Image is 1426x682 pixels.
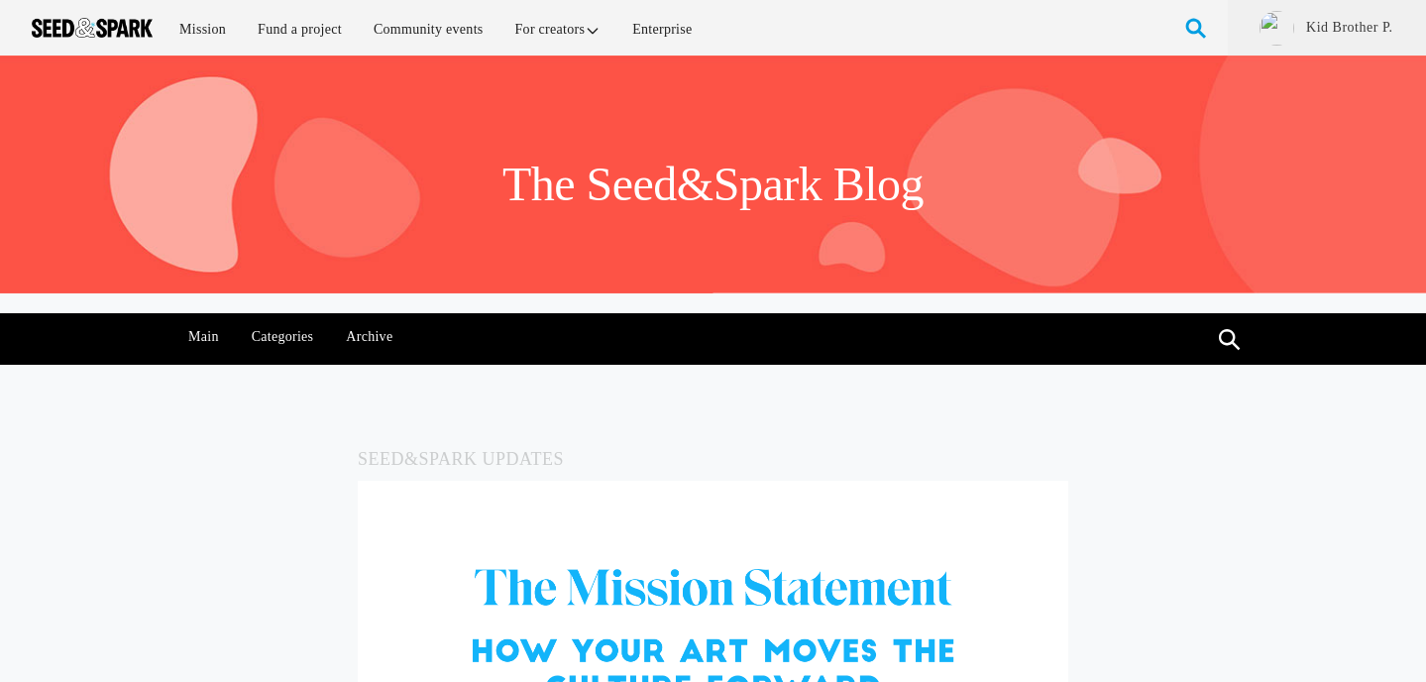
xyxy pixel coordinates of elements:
[618,8,706,51] a: Enterprise
[1260,11,1294,46] img: ACg8ocLSp6a1P8Q3Ap-fvdln0Dw4oD_PEfj_NQ0G9o3z1wvsYQTFL_I=s96-c
[358,444,1068,474] h5: Seed&Spark Updates
[360,8,497,51] a: Community events
[178,313,230,361] a: Main
[1305,18,1394,38] a: Kid Brother P.
[241,313,324,361] a: Categories
[502,155,924,214] h1: The Seed&Spark Blog
[165,8,240,51] a: Mission
[244,8,356,51] a: Fund a project
[501,8,615,51] a: For creators
[336,313,403,361] a: Archive
[32,18,153,38] img: Seed amp; Spark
